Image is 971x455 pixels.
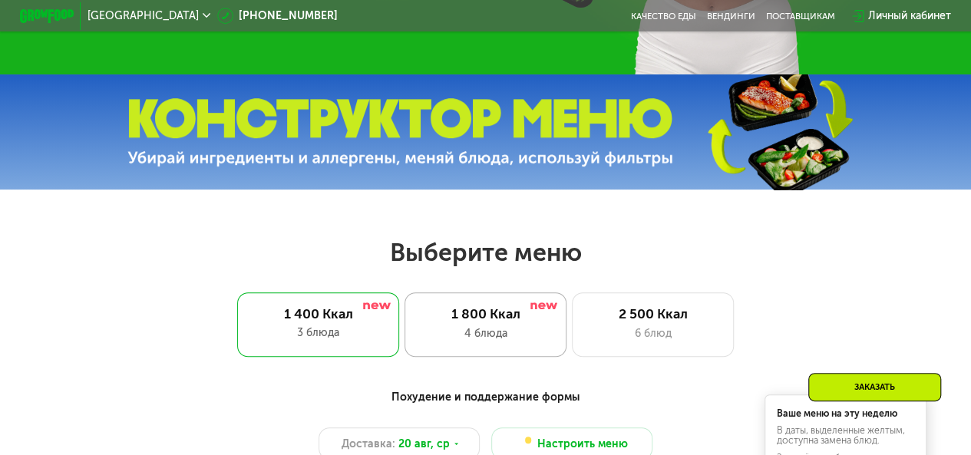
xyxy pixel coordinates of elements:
[777,426,914,445] div: В даты, выделенные желтым, доступна замена блюд.
[88,11,199,21] span: [GEOGRAPHIC_DATA]
[419,306,553,322] div: 1 800 Ккал
[251,306,385,322] div: 1 400 Ккал
[586,306,719,322] div: 2 500 Ккал
[808,373,941,401] div: Заказать
[707,11,755,21] a: Вендинги
[342,436,395,452] span: Доставка:
[631,11,696,21] a: Качество еды
[217,8,338,24] a: [PHONE_NUMBER]
[86,389,884,406] div: Похудение и поддержание формы
[586,325,719,341] div: 6 блюд
[419,325,553,341] div: 4 блюда
[251,325,385,341] div: 3 блюда
[777,409,914,418] div: Ваше меню на эту неделю
[43,237,928,268] h2: Выберите меню
[766,11,835,21] div: поставщикам
[868,8,951,24] div: Личный кабинет
[398,436,450,452] span: 20 авг, ср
